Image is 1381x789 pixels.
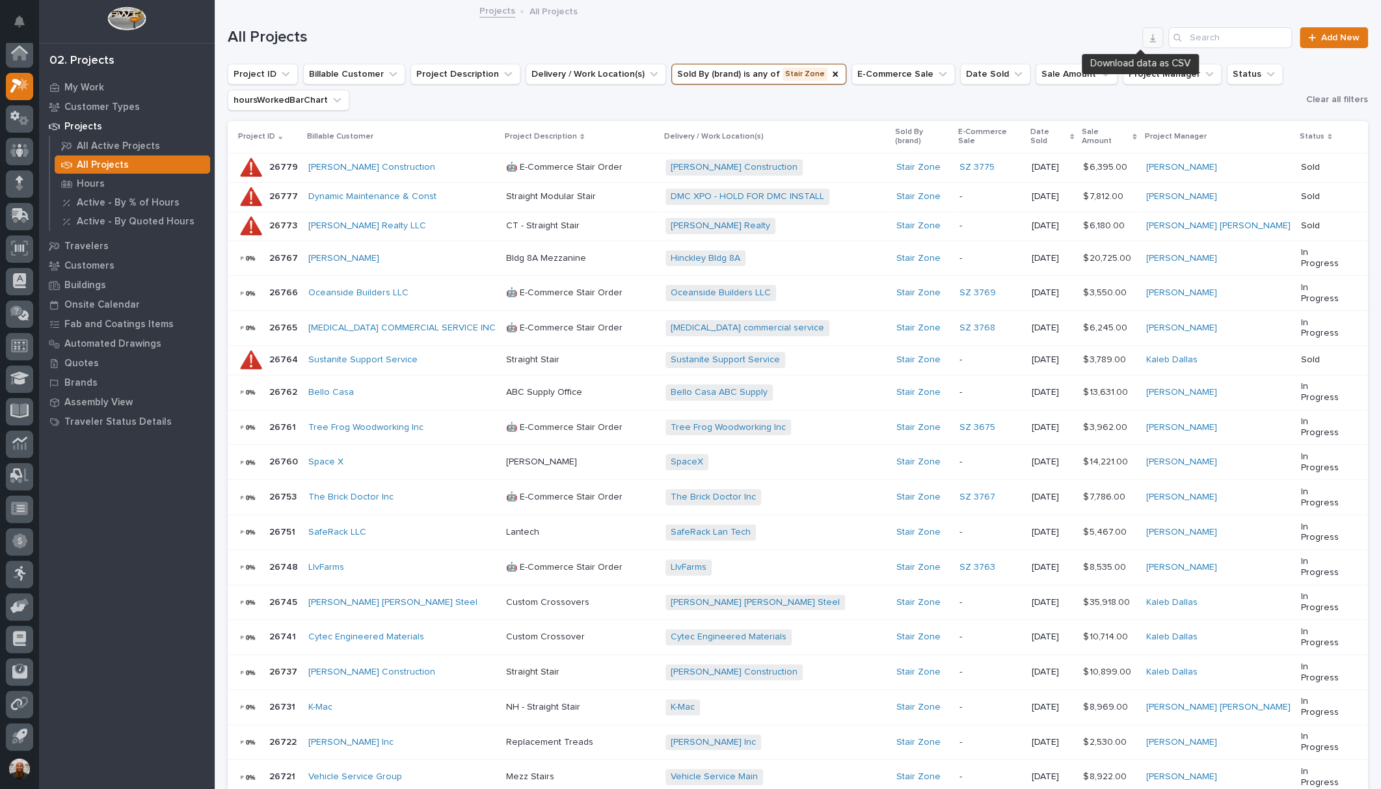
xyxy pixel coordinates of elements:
[228,28,1137,47] h1: All Projects
[1083,489,1128,503] p: $ 7,786.00
[49,54,114,68] div: 02. Projects
[64,416,172,428] p: Traveler Status Details
[959,771,1022,782] p: -
[64,319,174,330] p: Fab and Coatings Items
[1032,354,1073,366] p: [DATE]
[1032,221,1073,232] p: [DATE]
[959,527,1022,538] p: -
[1030,125,1066,149] p: Date Sold
[896,702,941,713] a: Stair Zone
[308,354,418,366] a: Sustanite Support Service
[1083,559,1129,573] p: $ 8,535.00
[506,420,625,433] p: 🤖 E-Commerce Stair Order
[308,422,423,433] a: Tree Frog Woodworking Inc
[39,353,215,373] a: Quotes
[671,422,786,433] a: Tree Frog Woodworking Inc
[1301,282,1347,304] p: In Progress
[308,457,343,468] a: Space X
[1146,702,1291,713] a: [PERSON_NAME] [PERSON_NAME]
[506,559,625,573] p: 🤖 E-Commerce Stair Order
[303,64,405,85] button: Billable Customer
[506,629,587,643] p: Custom Crossover
[959,288,996,299] a: SZ 3769
[1146,354,1198,366] a: Kaleb Dallas
[1083,629,1131,643] p: $ 10,714.00
[228,550,1368,585] tr: 2674826748 LIvFarms 🤖 E-Commerce Stair Order🤖 E-Commerce Stair Order LIvFarms Stair Zone SZ 3763 ...
[1227,64,1283,85] button: Status
[228,276,1368,311] tr: 2676626766 Oceanside Builders LLC 🤖 E-Commerce Stair Order🤖 E-Commerce Stair Order Oceanside Buil...
[1306,94,1368,105] span: Clear all filters
[1083,320,1130,334] p: $ 6,245.00
[671,64,846,85] button: Sold By (brand)
[228,515,1368,550] tr: 2675126751 SafeRack LLC LantechLantech SafeRack Lan Tech Stair Zone -[DATE]$ 5,467.00$ 5,467.00 [...
[1300,129,1324,144] p: Status
[228,64,298,85] button: Project ID
[1146,162,1217,173] a: [PERSON_NAME]
[64,101,140,113] p: Customer Types
[1146,632,1198,643] a: Kaleb Dallas
[1146,387,1217,398] a: [PERSON_NAME]
[228,375,1368,410] tr: 2676226762 Bello Casa ABC Supply OfficeABC Supply Office Bello Casa ABC Supply Stair Zone -[DATE]...
[1146,191,1217,202] a: [PERSON_NAME]
[896,737,941,748] a: Stair Zone
[1123,64,1222,85] button: Project Manager
[410,64,520,85] button: Project Description
[506,524,542,538] p: Lantech
[671,527,751,538] a: SafeRack Lan Tech
[1083,384,1131,398] p: $ 13,631.00
[505,129,577,144] p: Project Description
[671,771,758,782] a: Vehicle Service Main
[1146,221,1291,232] a: [PERSON_NAME] [PERSON_NAME]
[1301,221,1347,232] p: Sold
[308,527,366,538] a: SafeRack LLC
[959,323,995,334] a: SZ 3768
[1301,381,1347,403] p: In Progress
[228,725,1368,760] tr: 2672226722 [PERSON_NAME] Inc Replacement TreadsReplacement Treads [PERSON_NAME] Inc Stair Zone -[...
[107,7,146,31] img: Workspace Logo
[269,524,298,538] p: 26751
[228,655,1368,690] tr: 2673726737 [PERSON_NAME] Construction Straight StairStraight Stair [PERSON_NAME] Construction Sta...
[50,193,215,211] a: Active - By % of Hours
[238,129,275,144] p: Project ID
[1032,737,1073,748] p: [DATE]
[671,737,756,748] a: [PERSON_NAME] Inc
[506,454,580,468] p: [PERSON_NAME]
[39,236,215,256] a: Travelers
[1168,27,1292,48] input: Search
[1301,317,1347,340] p: In Progress
[50,137,215,155] a: All Active Projects
[64,121,102,133] p: Projects
[506,769,557,782] p: Mezz Stairs
[1146,457,1217,468] a: [PERSON_NAME]
[1032,597,1073,608] p: [DATE]
[1146,527,1217,538] a: [PERSON_NAME]
[896,354,941,366] a: Stair Zone
[228,211,1368,241] tr: 2677326773 [PERSON_NAME] Realty LLC CT - Straight StairCT - Straight Stair [PERSON_NAME] Realty S...
[1032,527,1073,538] p: [DATE]
[6,755,33,782] button: users-avatar
[1301,731,1347,753] p: In Progress
[506,159,625,173] p: 🤖 E-Commerce Stair Order
[269,699,298,713] p: 26731
[228,345,1368,375] tr: 2676426764 Sustanite Support Service Straight StairStraight Stair Sustanite Support Service Stair...
[228,585,1368,620] tr: 2674526745 [PERSON_NAME] [PERSON_NAME] Steel Custom CrossoversCustom Crossovers [PERSON_NAME] [PE...
[228,241,1368,276] tr: 2676726767 [PERSON_NAME] Bldg 8A MezzanineBldg 8A Mezzanine Hinckley Bldg 8A Stair Zone -[DATE]$ ...
[671,354,780,366] a: Sustanite Support Service
[1083,734,1129,748] p: $ 2,530.00
[1032,253,1073,264] p: [DATE]
[896,162,941,173] a: Stair Zone
[1083,454,1131,468] p: $ 14,221.00
[896,771,941,782] a: Stair Zone
[16,16,33,36] div: Notifications
[506,595,592,608] p: Custom Crossovers
[958,125,1023,149] p: E-Commerce Sale
[308,667,435,678] a: [PERSON_NAME] Construction
[77,216,194,228] p: Active - By Quoted Hours
[269,218,300,232] p: 26773
[895,125,950,149] p: Sold By (brand)
[1146,562,1217,573] a: [PERSON_NAME]
[1083,699,1131,713] p: $ 8,969.00
[269,629,299,643] p: 26741
[1083,250,1134,264] p: $ 20,725.00
[1032,562,1073,573] p: [DATE]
